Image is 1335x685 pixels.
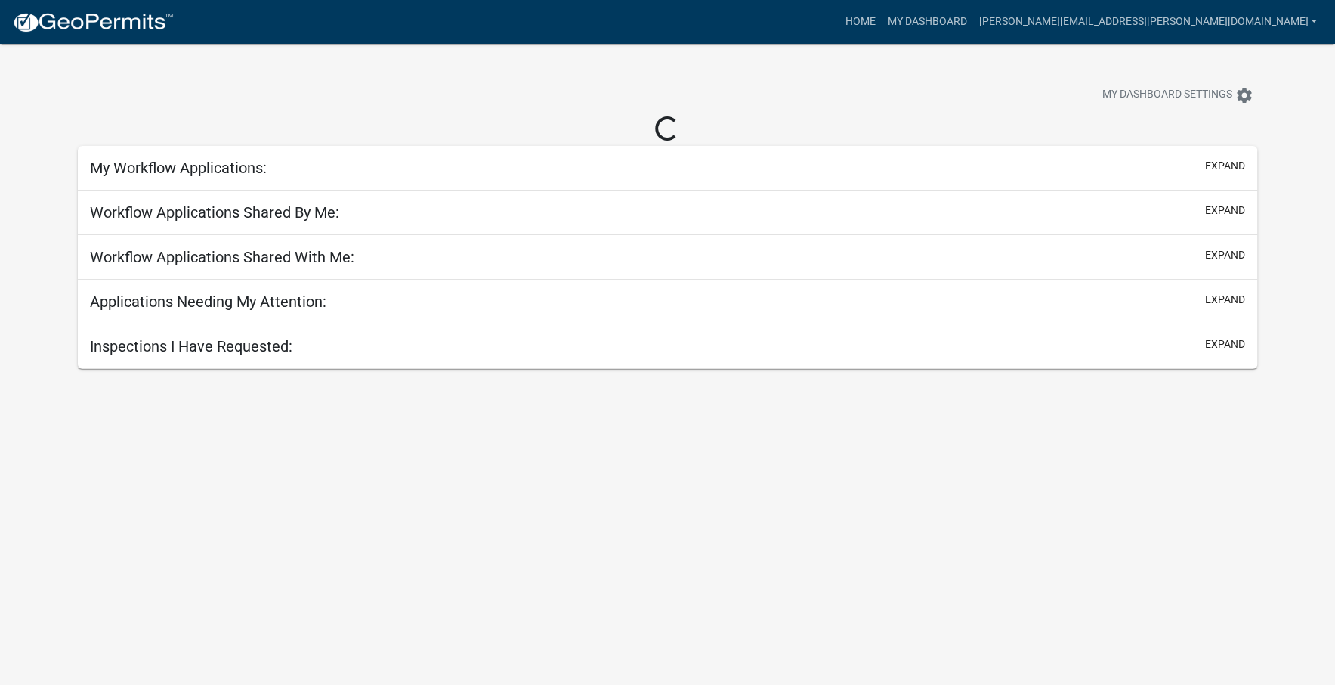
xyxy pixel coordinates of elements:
h5: Applications Needing My Attention: [90,293,326,311]
button: expand [1205,292,1245,308]
h5: Inspections I Have Requested: [90,337,292,355]
h5: Workflow Applications Shared By Me: [90,203,339,222]
button: expand [1205,158,1245,174]
i: settings [1235,86,1253,104]
a: My Dashboard [881,8,972,36]
a: Home [839,8,881,36]
h5: My Workflow Applications: [90,159,267,177]
h5: Workflow Applications Shared With Me: [90,248,354,266]
button: expand [1205,247,1245,263]
button: expand [1205,203,1245,219]
a: [PERSON_NAME][EMAIL_ADDRESS][PERSON_NAME][DOMAIN_NAME] [972,8,1323,36]
span: My Dashboard Settings [1102,86,1232,104]
button: My Dashboard Settingssettings [1090,80,1265,110]
button: expand [1205,336,1245,352]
